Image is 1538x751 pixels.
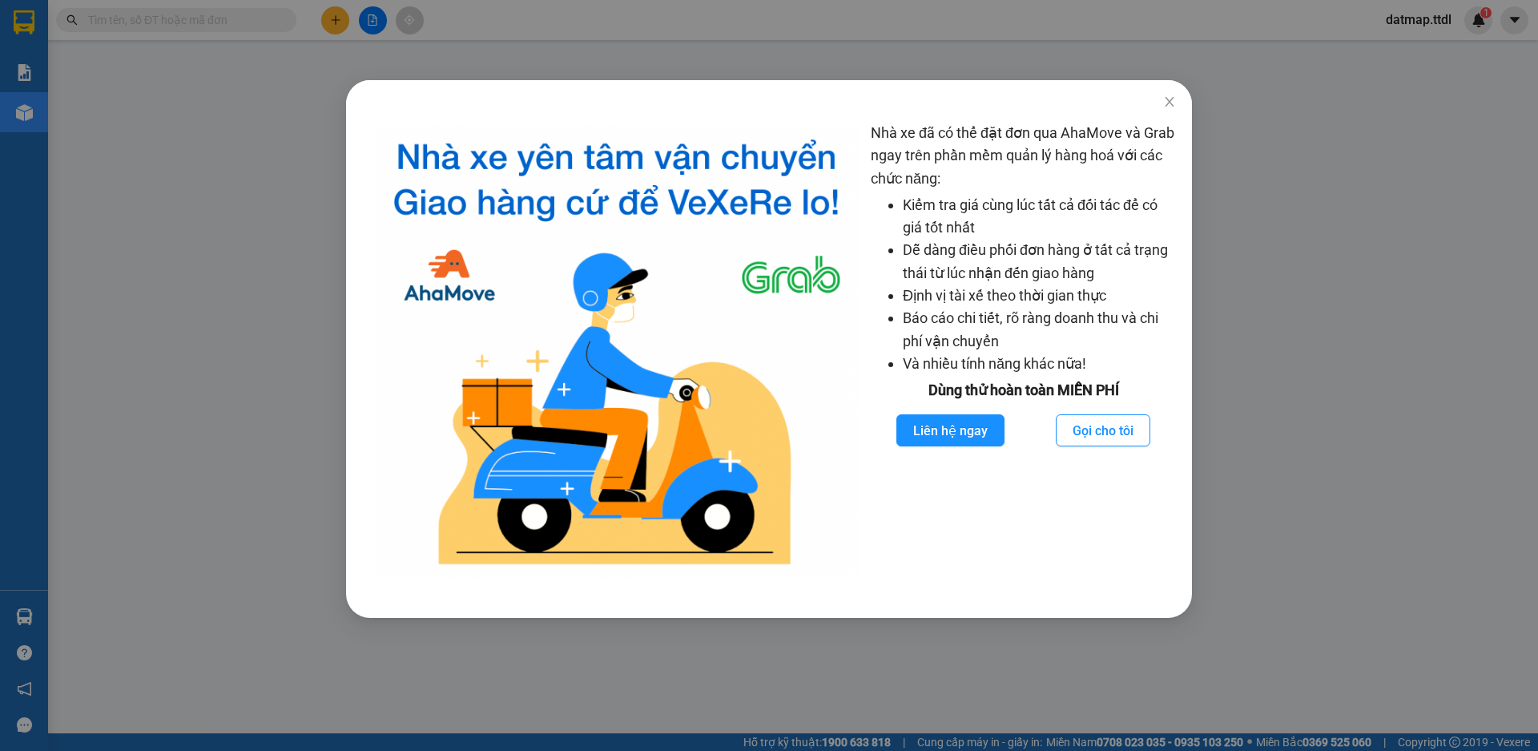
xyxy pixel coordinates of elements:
[896,414,1005,446] button: Liên hệ ngay
[913,421,988,441] span: Liên hệ ngay
[903,194,1176,240] li: Kiểm tra giá cùng lúc tất cả đối tác để có giá tốt nhất
[1056,414,1150,446] button: Gọi cho tôi
[871,122,1176,578] div: Nhà xe đã có thể đặt đơn qua AhaMove và Grab ngay trên phần mềm quản lý hàng hoá với các chức năng:
[871,379,1176,402] div: Dùng thử hoàn toàn MIỄN PHÍ
[1073,421,1133,441] span: Gọi cho tôi
[1147,80,1192,125] button: Close
[903,307,1176,353] li: Báo cáo chi tiết, rõ ràng doanh thu và chi phí vận chuyển
[903,239,1176,285] li: Dễ dàng điều phối đơn hàng ở tất cả trạng thái từ lúc nhận đến giao hàng
[375,122,858,578] img: logo
[1163,95,1176,108] span: close
[903,285,1176,307] li: Định vị tài xế theo thời gian thực
[903,353,1176,375] li: Và nhiều tính năng khác nữa!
